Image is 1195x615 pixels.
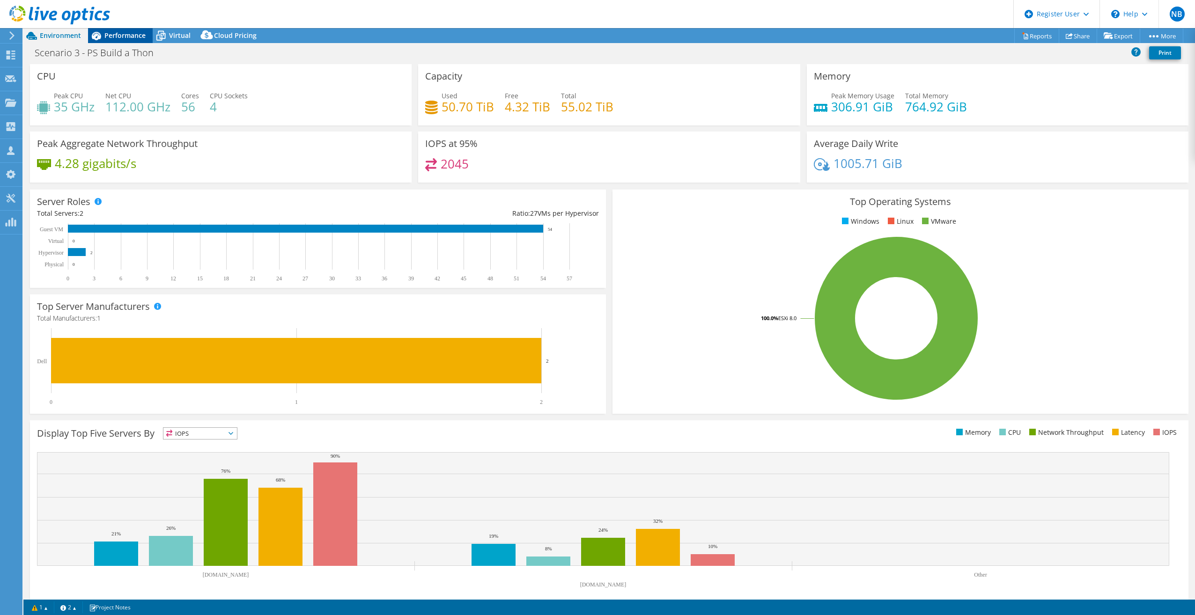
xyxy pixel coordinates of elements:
span: Used [442,91,457,100]
span: 2 [80,209,83,218]
li: Linux [885,216,914,227]
h4: 1005.71 GiB [834,158,902,168]
li: CPU [997,427,1021,438]
text: 45 [461,275,466,282]
h3: Capacity [425,71,462,81]
span: Environment [40,31,81,40]
li: IOPS [1151,427,1177,438]
li: Windows [840,216,879,227]
a: Project Notes [82,601,137,613]
a: Reports [1014,29,1059,43]
h4: 50.70 TiB [442,102,494,112]
h3: IOPS at 95% [425,139,478,149]
h3: Memory [814,71,850,81]
tspan: 100.0% [761,315,778,322]
span: Performance [104,31,146,40]
text: 8% [545,546,552,551]
h4: 4 [210,102,248,112]
text: 0 [73,239,75,243]
text: 1 [295,399,298,405]
h4: 112.00 GHz [105,102,170,112]
text: 18 [223,275,229,282]
span: 1 [97,314,101,322]
text: 15 [197,275,203,282]
text: 3 [93,275,96,282]
h3: Peak Aggregate Network Throughput [37,139,198,149]
text: 0 [50,399,52,405]
text: [DOMAIN_NAME] [203,571,249,578]
text: 0 [73,262,75,267]
h1: Scenario 3 - PS Build a Thon [30,48,168,58]
text: 90% [331,453,340,459]
span: Total Memory [905,91,948,100]
text: 21 [250,275,256,282]
span: Virtual [169,31,191,40]
text: Hypervisor [38,249,64,256]
h4: 4.32 TiB [505,102,550,112]
span: Total [561,91,576,100]
text: 54 [540,275,546,282]
h4: Total Manufacturers: [37,313,599,323]
a: Share [1059,29,1097,43]
h3: Top Operating Systems [620,197,1181,207]
text: 36 [382,275,387,282]
text: 0 [66,275,69,282]
h4: 4.28 gigabits/s [55,158,136,168]
li: Memory [954,427,991,438]
text: 2 [90,250,93,255]
h4: 55.02 TiB [561,102,613,112]
text: 42 [435,275,440,282]
span: Peak CPU [54,91,83,100]
text: 9 [146,275,148,282]
h4: 764.92 GiB [905,102,967,112]
text: 27 [302,275,308,282]
svg: \n [1111,10,1120,18]
text: 48 [487,275,493,282]
a: More [1140,29,1183,43]
text: Other [974,571,987,578]
text: 19% [489,533,498,539]
span: Cloud Pricing [214,31,257,40]
text: Virtual [48,238,64,244]
text: 54 [548,227,553,232]
h4: 2045 [441,159,469,169]
li: Network Throughput [1027,427,1104,438]
text: Physical [44,261,64,268]
text: 21% [111,531,121,536]
a: Print [1149,46,1181,59]
text: 12 [170,275,176,282]
a: Export [1097,29,1140,43]
span: Free [505,91,518,100]
text: 68% [276,477,285,483]
text: 39 [408,275,414,282]
text: [DOMAIN_NAME] [580,581,627,588]
text: 2 [540,399,543,405]
h3: Average Daily Write [814,139,898,149]
span: Peak Memory Usage [831,91,894,100]
text: Guest VM [40,226,63,233]
text: 32% [653,518,663,524]
text: 24 [276,275,282,282]
span: NB [1170,7,1185,22]
span: CPU Sockets [210,91,248,100]
text: 76% [221,468,230,474]
li: Latency [1110,427,1145,438]
span: IOPS [163,428,237,439]
h4: 306.91 GiB [831,102,894,112]
h4: 35 GHz [54,102,95,112]
h3: CPU [37,71,56,81]
text: 33 [355,275,361,282]
text: 2 [546,358,549,364]
h4: 56 [181,102,199,112]
a: 2 [54,601,83,613]
text: 51 [514,275,519,282]
text: 6 [119,275,122,282]
div: Total Servers: [37,208,318,219]
span: Net CPU [105,91,131,100]
li: VMware [920,216,956,227]
span: 27 [530,209,538,218]
text: 57 [567,275,572,282]
text: 24% [598,527,608,533]
h3: Top Server Manufacturers [37,301,150,312]
text: 10% [708,543,717,549]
